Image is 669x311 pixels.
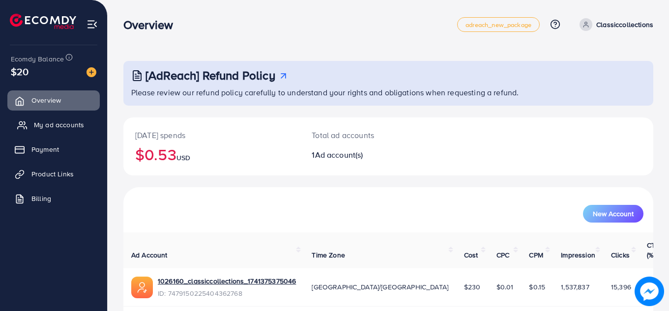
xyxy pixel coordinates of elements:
img: menu [87,19,98,30]
a: Classiccollections [576,18,653,31]
p: Classiccollections [596,19,653,30]
span: ID: 7479150225404362768 [158,288,296,298]
span: 1,537,837 [561,282,589,292]
span: Ad account(s) [315,149,363,160]
a: Overview [7,90,100,110]
h3: Overview [123,18,181,32]
img: image [636,278,663,305]
a: 1026160_classiccollections_1741375375046 [158,276,296,286]
span: Impression [561,250,595,260]
p: Please review our refund policy carefully to understand your rights and obligations when requesti... [131,86,647,98]
span: $20 [11,64,29,79]
span: My ad accounts [34,120,84,130]
p: [DATE] spends [135,129,288,141]
a: Product Links [7,164,100,184]
a: My ad accounts [7,115,100,135]
h3: [AdReach] Refund Policy [145,68,275,83]
img: ic-ads-acc.e4c84228.svg [131,277,153,298]
span: Clicks [611,250,630,260]
span: New Account [593,210,634,217]
h2: 1 [312,150,421,160]
button: New Account [583,205,643,223]
span: Overview [31,95,61,105]
span: Cost [464,250,478,260]
span: Time Zone [312,250,345,260]
span: CPM [529,250,543,260]
a: Billing [7,189,100,208]
h2: $0.53 [135,145,288,164]
span: $230 [464,282,481,292]
img: logo [10,14,76,29]
span: USD [176,153,190,163]
span: $0.01 [496,282,514,292]
span: [GEOGRAPHIC_DATA]/[GEOGRAPHIC_DATA] [312,282,448,292]
p: Total ad accounts [312,129,421,141]
a: Payment [7,140,100,159]
span: CPC [496,250,509,260]
span: Billing [31,194,51,203]
span: Ecomdy Balance [11,54,64,64]
span: $0.15 [529,282,545,292]
span: CTR (%) [647,240,660,260]
span: adreach_new_package [465,22,531,28]
a: adreach_new_package [457,17,540,32]
img: image [87,67,96,77]
span: Ad Account [131,250,168,260]
span: 15,396 [611,282,631,292]
span: Product Links [31,169,74,179]
span: Payment [31,144,59,154]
